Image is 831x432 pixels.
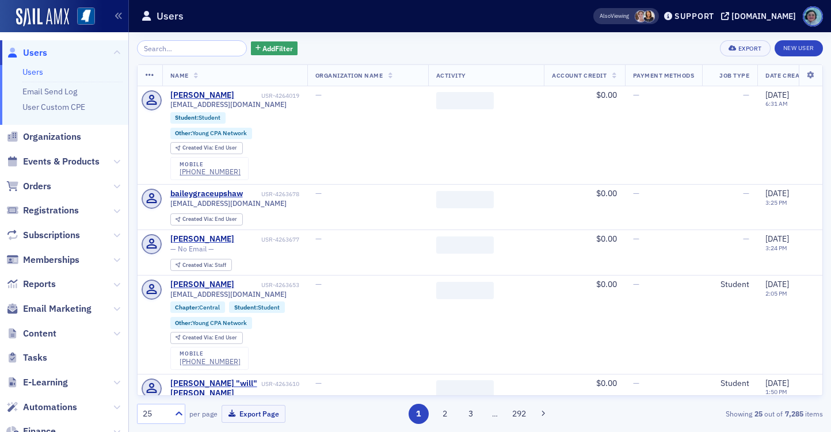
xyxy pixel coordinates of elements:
[236,281,299,289] div: USR-4263653
[765,244,787,252] time: 3:24 PM
[23,278,56,290] span: Reports
[596,378,617,388] span: $0.00
[23,229,80,242] span: Subscriptions
[633,188,639,198] span: —
[803,6,823,26] span: Profile
[175,129,192,137] span: Other :
[22,67,43,77] a: Users
[719,71,749,79] span: Job Type
[175,319,247,327] a: Other:Young CPA Network
[315,90,322,100] span: —
[315,279,322,289] span: —
[6,401,77,414] a: Automations
[765,388,787,396] time: 1:50 PM
[175,304,220,311] a: Chapter:Central
[234,303,258,311] span: Student :
[23,254,79,266] span: Memberships
[436,380,494,397] span: ‌
[743,234,749,244] span: —
[710,379,749,389] div: Student
[170,244,214,253] span: — No Email —
[157,9,184,23] h1: Users
[783,408,805,419] strong: 7,285
[552,71,607,79] span: Account Credit
[596,90,617,100] span: $0.00
[170,100,287,109] span: [EMAIL_ADDRESS][DOMAIN_NAME]
[180,350,241,357] div: mobile
[6,278,56,290] a: Reports
[23,327,56,340] span: Content
[765,71,810,79] span: Date Created
[6,376,68,389] a: E-Learning
[765,279,789,289] span: [DATE]
[170,71,189,79] span: Name
[182,334,215,341] span: Created Via :
[170,189,243,199] div: baileygraceupshaw
[170,90,234,101] a: [PERSON_NAME]
[175,319,192,327] span: Other :
[600,12,611,20] div: Also
[6,327,56,340] a: Content
[765,234,789,244] span: [DATE]
[23,204,79,217] span: Registrations
[182,261,215,269] span: Created Via :
[77,7,95,25] img: SailAMX
[315,378,322,388] span: —
[6,351,47,364] a: Tasks
[170,112,226,124] div: Student:
[315,71,383,79] span: Organization Name
[6,47,47,59] a: Users
[69,7,95,27] a: View Homepage
[180,357,241,366] a: [PHONE_NUMBER]
[262,43,293,53] span: Add Filter
[775,40,823,56] a: New User
[143,408,168,420] div: 25
[765,378,789,388] span: [DATE]
[461,404,481,424] button: 3
[509,404,529,424] button: 292
[236,236,299,243] div: USR-4263677
[633,234,639,244] span: —
[170,379,260,399] a: [PERSON_NAME] "will" [PERSON_NAME]
[596,279,617,289] span: $0.00
[603,408,823,419] div: Showing out of items
[182,215,215,223] span: Created Via :
[643,10,655,22] span: Noma Burge
[596,188,617,198] span: $0.00
[170,199,287,208] span: [EMAIL_ADDRESS][DOMAIN_NAME]
[6,254,79,266] a: Memberships
[6,303,92,315] a: Email Marketing
[175,303,199,311] span: Chapter :
[6,204,79,217] a: Registrations
[180,167,241,176] a: [PHONE_NUMBER]
[409,404,429,424] button: 1
[170,259,232,271] div: Created Via: Staff
[170,280,234,290] div: [PERSON_NAME]
[182,216,237,223] div: End User
[170,234,234,244] a: [PERSON_NAME]
[16,8,69,26] a: SailAMX
[6,180,51,193] a: Orders
[596,234,617,244] span: $0.00
[633,279,639,289] span: —
[170,213,243,225] div: Created Via: End User
[170,128,253,139] div: Other:
[251,41,298,56] button: AddFilter
[635,10,647,22] span: Lydia Carlisle
[175,129,247,137] a: Other:Young CPA Network
[600,12,629,20] span: Viewing
[436,191,494,208] span: ‌
[170,142,243,154] div: Created Via: End User
[743,188,749,198] span: —
[236,92,299,100] div: USR-4264019
[170,290,287,299] span: [EMAIL_ADDRESS][DOMAIN_NAME]
[22,102,85,112] a: User Custom CPE
[137,40,247,56] input: Search…
[23,351,47,364] span: Tasks
[245,190,299,198] div: USR-4263678
[234,304,280,311] a: Student:Student
[752,408,764,419] strong: 25
[6,131,81,143] a: Organizations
